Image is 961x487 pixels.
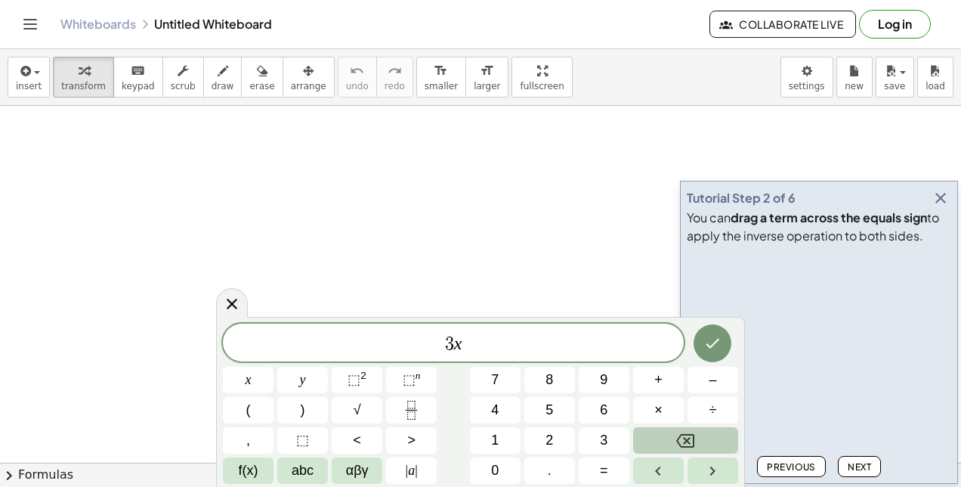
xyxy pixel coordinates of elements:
button: Next [838,456,881,477]
i: keyboard [131,62,145,80]
span: y [300,370,306,390]
button: Right arrow [688,458,738,484]
span: draw [212,81,234,92]
button: Less than [332,427,382,454]
button: Alphabet [277,458,328,484]
span: arrange [291,81,326,92]
button: x [223,367,273,393]
button: undoundo [338,57,377,98]
span: insert [16,81,42,92]
span: ⬚ [348,372,360,387]
span: fullscreen [520,81,564,92]
span: 1 [491,430,499,451]
sup: 2 [360,370,366,381]
a: Whiteboards [60,17,136,32]
button: keyboardkeypad [113,57,163,98]
span: a [406,461,418,481]
button: Done [694,324,731,362]
span: 6 [600,400,607,420]
button: redoredo [376,57,413,98]
button: y [277,367,328,393]
button: fullscreen [511,57,572,98]
span: f(x) [239,461,258,481]
span: erase [249,81,274,92]
button: Squared [332,367,382,393]
sup: n [416,370,421,381]
button: format_sizelarger [465,57,508,98]
div: You can to apply the inverse operation to both sides. [687,209,951,245]
span: Collaborate Live [722,17,843,31]
span: × [654,400,663,420]
button: draw [203,57,243,98]
span: + [654,370,663,390]
button: save [876,57,914,98]
button: Divide [688,397,738,423]
button: Square root [332,397,382,423]
span: undo [346,81,369,92]
button: Times [633,397,684,423]
span: 7 [491,370,499,390]
button: load [917,57,953,98]
span: ( [246,400,251,420]
button: 0 [470,458,521,484]
b: drag a term across the equals sign [731,209,927,225]
span: = [600,461,608,481]
span: ⬚ [403,372,416,387]
span: 8 [545,370,553,390]
span: – [709,370,716,390]
span: < [353,430,361,451]
span: | [415,463,418,478]
button: 3 [579,427,629,454]
button: Left arrow [633,458,684,484]
span: , [246,430,250,451]
span: Previous [767,461,816,473]
button: Minus [688,367,738,393]
span: load [925,81,945,92]
span: larger [474,81,500,92]
button: Functions [223,458,273,484]
button: ( [223,397,273,423]
span: Next [848,461,871,473]
span: ) [301,400,305,420]
button: Backspace [633,427,738,454]
button: transform [53,57,114,98]
button: settings [780,57,833,98]
i: redo [388,62,402,80]
span: ÷ [709,400,717,420]
button: . [524,458,575,484]
span: settings [789,81,825,92]
span: . [548,461,552,481]
button: Fraction [386,397,437,423]
button: arrange [283,57,335,98]
span: αβγ [346,461,369,481]
button: Previous [757,456,826,477]
span: transform [61,81,106,92]
button: Log in [859,10,931,39]
button: insert [8,57,50,98]
button: 9 [579,367,629,393]
button: 4 [470,397,521,423]
button: scrub [162,57,204,98]
span: 4 [491,400,499,420]
span: 5 [545,400,553,420]
span: 9 [600,370,607,390]
span: save [884,81,905,92]
i: format_size [434,62,448,80]
button: 8 [524,367,575,393]
span: abc [292,461,314,481]
var: x [454,333,462,353]
span: 3 [445,335,454,353]
span: √ [354,400,361,420]
button: erase [241,57,283,98]
button: Collaborate Live [709,11,856,38]
span: > [407,430,416,451]
button: 1 [470,427,521,454]
i: format_size [480,62,494,80]
div: Tutorial Step 2 of 6 [687,189,796,207]
span: scrub [171,81,196,92]
span: new [845,81,864,92]
button: , [223,427,273,454]
span: ⬚ [296,430,309,451]
span: 0 [491,461,499,481]
button: Greek alphabet [332,458,382,484]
